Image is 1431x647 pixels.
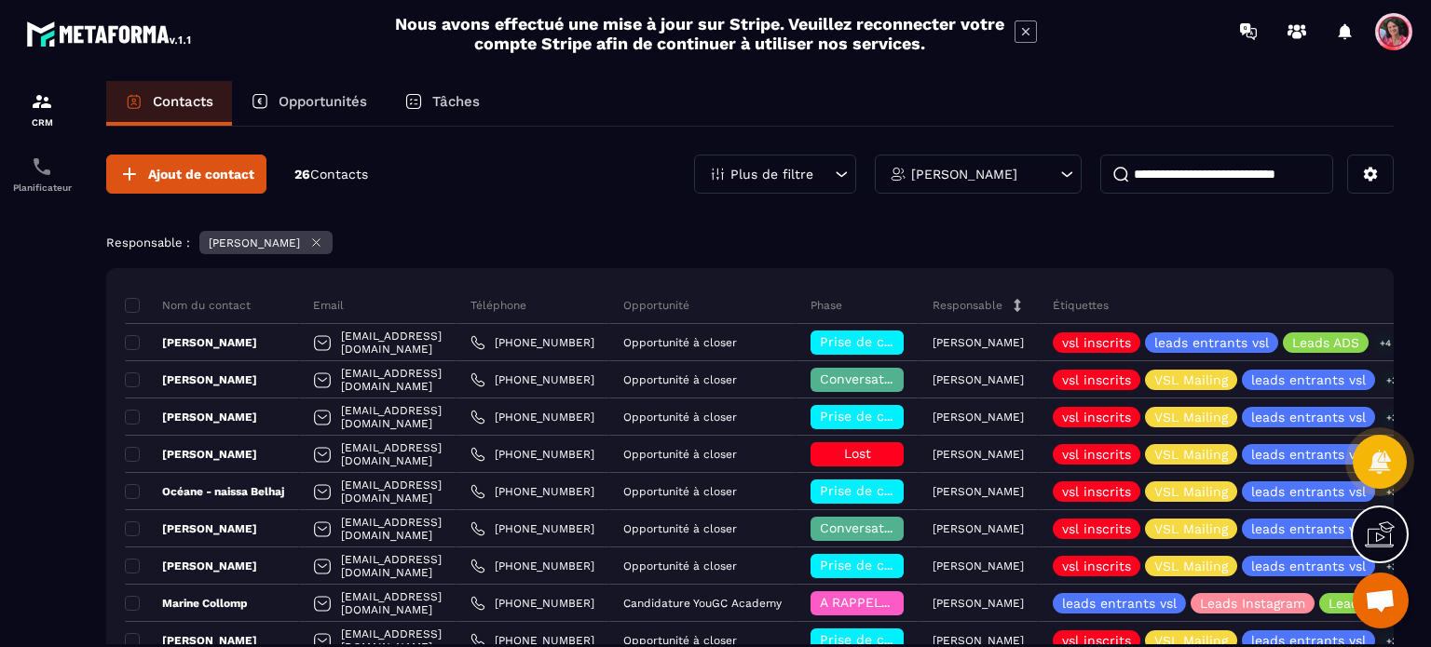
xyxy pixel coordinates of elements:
p: VSL Mailing [1154,448,1228,461]
p: vsl inscrits [1062,485,1131,498]
p: leads entrants vsl [1154,336,1269,349]
p: Nom du contact [125,298,251,313]
a: [PHONE_NUMBER] [470,335,594,350]
span: A RAPPELER/GHOST/NO SHOW✖️ [820,595,1030,610]
a: [PHONE_NUMBER] [470,447,594,462]
p: Étiquettes [1053,298,1109,313]
p: vsl inscrits [1062,522,1131,535]
p: +4 [1373,333,1397,353]
p: leads entrants vsl [1062,597,1177,610]
p: Téléphone [470,298,526,313]
p: CRM [5,117,79,128]
p: +3 [1380,408,1404,427]
p: [PERSON_NAME] [933,485,1024,498]
p: [PERSON_NAME] [933,634,1024,647]
a: [PHONE_NUMBER] [470,372,594,387]
p: leads entrants vsl [1251,373,1366,386]
p: +3 [1380,371,1404,390]
img: scheduler [31,155,53,178]
span: Conversation en cours [820,520,964,535]
p: Marine Collomp [125,596,248,611]
p: +3 [1380,557,1404,576]
p: Opportunité à closer [623,522,737,535]
p: leads entrants vsl [1251,559,1366,573]
p: 26 [294,166,368,183]
span: Lost [844,446,871,461]
p: [PERSON_NAME] [209,236,300,249]
h2: Nous avons effectué une mise à jour sur Stripe. Veuillez reconnecter votre compte Stripe afin de ... [394,14,1005,53]
p: Opportunité à closer [623,485,737,498]
p: leads entrants vsl [1251,411,1366,424]
p: VSL Mailing [1154,522,1228,535]
p: VSL Mailing [1154,411,1228,424]
a: Opportunités [232,81,386,126]
p: [PERSON_NAME] [125,447,257,462]
p: Opportunité à closer [623,373,737,386]
p: vsl inscrits [1062,634,1131,647]
a: [PHONE_NUMBER] [470,410,594,425]
p: vsl inscrits [1062,559,1131,573]
span: Prise de contact effectuée [820,632,992,647]
p: [PERSON_NAME] [125,410,257,425]
img: formation [31,90,53,113]
p: Opportunités [279,93,367,110]
p: [PERSON_NAME] [933,373,1024,386]
p: [PERSON_NAME] [933,336,1024,349]
a: Tâches [386,81,498,126]
p: Opportunité à closer [623,448,737,461]
a: formationformationCRM [5,76,79,142]
p: [PERSON_NAME] [125,559,257,573]
p: vsl inscrits [1062,411,1131,424]
button: Ajout de contact [106,155,266,194]
p: [PERSON_NAME] [933,597,1024,610]
p: VSL Mailing [1154,634,1228,647]
p: Responsable [933,298,1002,313]
p: Opportunité à closer [623,634,737,647]
p: [PERSON_NAME] [125,335,257,350]
p: [PERSON_NAME] [125,521,257,536]
p: Opportunité à closer [623,559,737,573]
p: Planificateur [5,182,79,193]
p: Phase [811,298,842,313]
p: Email [313,298,344,313]
p: [PERSON_NAME] [933,411,1024,424]
span: Prise de contact effectuée [820,483,992,498]
p: Opportunité [623,298,689,313]
p: [PERSON_NAME] [125,372,257,387]
span: Prise de contact effectuée [820,558,992,573]
p: Leads ADS [1329,597,1396,610]
p: Candidature YouGC Academy [623,597,782,610]
p: Contacts [153,93,213,110]
p: [PERSON_NAME] [911,168,1017,181]
p: Tâches [432,93,480,110]
p: Responsable : [106,236,190,249]
span: Ajout de contact [148,165,254,183]
p: leads entrants vsl [1251,448,1366,461]
p: leads entrants vsl [1251,522,1366,535]
div: Ouvrir le chat [1353,573,1409,628]
p: Leads Instagram [1200,597,1305,610]
a: [PHONE_NUMBER] [470,596,594,611]
p: Leads ADS [1292,336,1359,349]
p: Opportunité à closer [623,411,737,424]
a: [PHONE_NUMBER] [470,559,594,573]
span: Conversation en cours [820,371,964,386]
span: Contacts [310,167,368,182]
a: schedulerschedulerPlanificateur [5,142,79,207]
p: VSL Mailing [1154,485,1228,498]
span: Prise de contact effectuée [820,334,992,349]
p: leads entrants vsl [1251,634,1366,647]
a: Contacts [106,81,232,126]
p: leads entrants vsl [1251,485,1366,498]
a: [PHONE_NUMBER] [470,521,594,536]
p: [PERSON_NAME] [933,448,1024,461]
p: VSL Mailing [1154,559,1228,573]
p: vsl inscrits [1062,373,1131,386]
p: VSL Mailing [1154,373,1228,386]
p: Plus de filtre [730,168,813,181]
p: Opportunité à closer [623,336,737,349]
span: Prise de contact effectuée [820,409,992,424]
p: vsl inscrits [1062,336,1131,349]
p: [PERSON_NAME] [933,559,1024,573]
a: [PHONE_NUMBER] [470,484,594,499]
